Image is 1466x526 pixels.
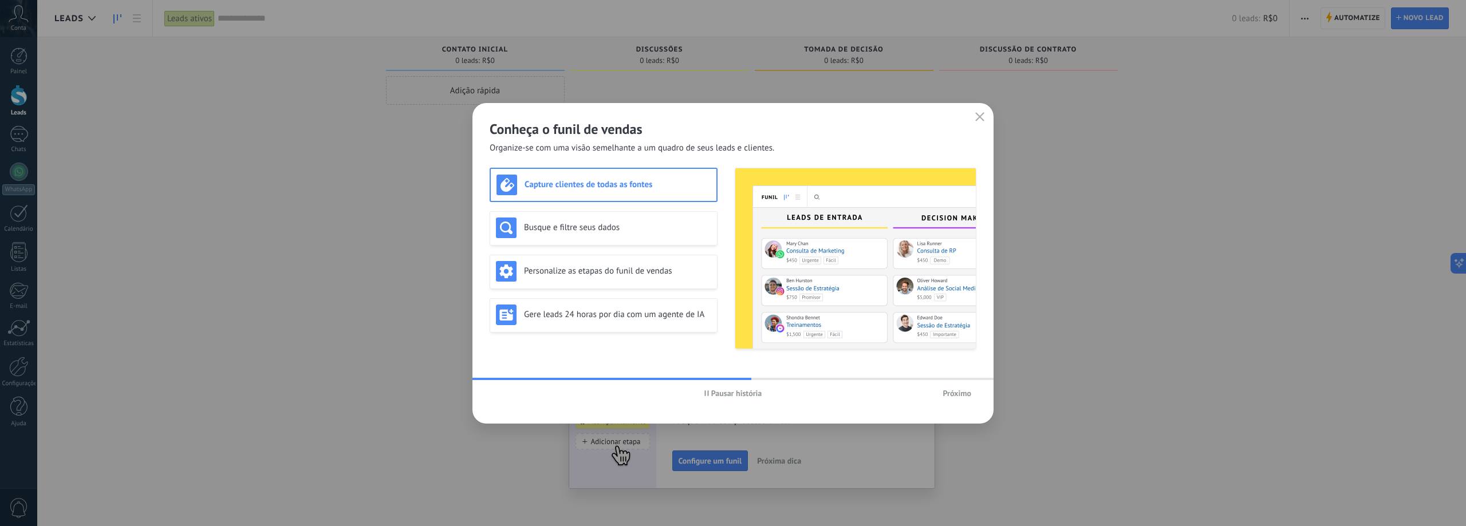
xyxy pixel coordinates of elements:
[490,120,976,138] h2: Conheça o funil de vendas
[699,385,767,402] button: Pausar história
[943,389,971,397] span: Próximo
[937,385,976,402] button: Próximo
[525,179,711,190] h3: Capture clientes de todas as fontes
[524,309,711,320] h3: Gere leads 24 horas por dia com um agente de IA
[524,266,711,276] h3: Personalize as etapas do funil de vendas
[524,222,711,233] h3: Busque e filtre seus dados
[711,389,762,397] span: Pausar história
[490,143,774,154] span: Organize-se com uma visão semelhante a um quadro de seus leads e clientes.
